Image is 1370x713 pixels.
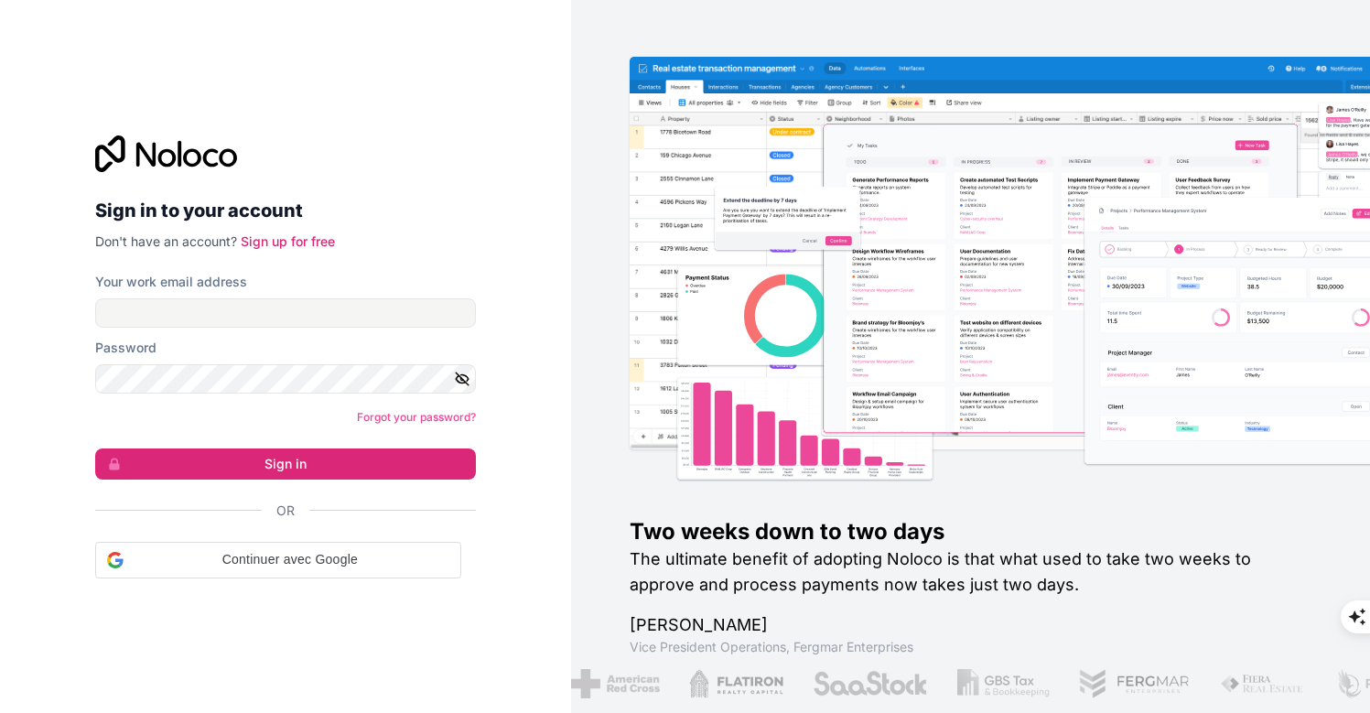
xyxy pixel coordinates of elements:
h1: Vice President Operations , Fergmar Enterprises [630,638,1311,656]
img: /assets/american-red-cross-BAupjrZR.png [570,669,659,698]
div: Continuer avec Google [95,542,461,578]
img: /assets/fergmar-CudnrXN5.png [1079,669,1191,698]
a: Sign up for free [241,233,335,249]
span: Continuer avec Google [131,550,449,569]
span: Or [276,502,295,520]
input: Email address [95,298,476,328]
button: Sign in [95,448,476,480]
span: Don't have an account? [95,233,237,249]
img: /assets/fiera-fwj2N5v4.png [1220,669,1306,698]
img: /assets/flatiron-C8eUkumj.png [688,669,783,698]
input: Password [95,364,476,394]
h2: Sign in to your account [95,194,476,227]
h2: The ultimate benefit of adopting Noloco is that what used to take two weeks to approve and proces... [630,546,1311,598]
h1: Two weeks down to two days [630,517,1311,546]
label: Password [95,339,156,357]
h1: [PERSON_NAME] [630,612,1311,638]
a: Forgot your password? [357,410,476,424]
img: /assets/saastock-C6Zbiodz.png [813,669,928,698]
label: Your work email address [95,273,247,291]
img: /assets/gbstax-C-GtDUiK.png [956,669,1050,698]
